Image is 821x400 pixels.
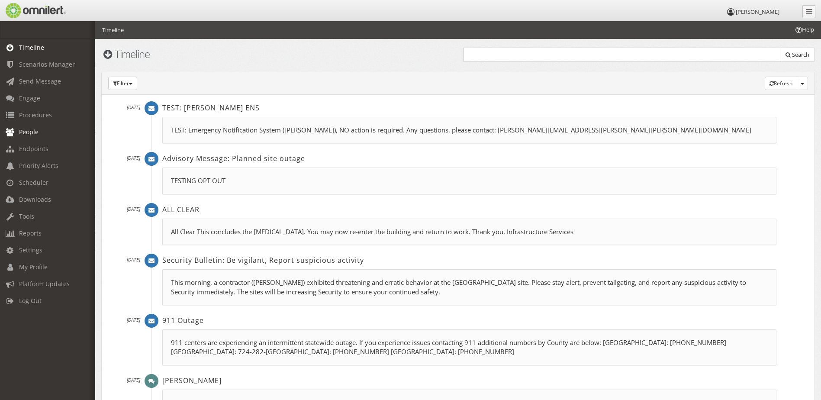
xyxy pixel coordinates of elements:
[19,280,70,288] span: Platform Updates
[171,176,768,185] p: TESTING OPT OUT
[127,206,140,212] small: [DATE]
[19,195,51,203] span: Downloads
[19,111,52,119] span: Procedures
[780,48,815,62] button: Search
[171,338,768,357] p: 911 centers are experiencing an intermittent statewide outage. If you experience issues contactin...
[19,178,48,187] span: Scheduler
[19,263,48,271] span: My Profile
[4,3,66,18] img: Omnilert
[792,51,809,58] span: Search
[736,8,779,16] span: [PERSON_NAME]
[171,227,768,236] p: All Clear This concludes the [MEDICAL_DATA]. You may now re-enter the building and return to work...
[108,77,137,90] button: Filter
[19,229,42,237] span: Reports
[127,377,140,383] small: [DATE]
[102,26,124,34] li: Timeline
[802,5,815,18] a: Collapse Menu
[19,297,42,305] span: Log Out
[794,26,814,34] span: Help
[19,145,48,153] span: Endpoints
[127,256,140,263] small: [DATE]
[19,246,42,254] span: Settings
[162,154,776,163] h2: Advisory Message: Planned site outage
[127,316,140,323] small: [DATE]
[19,94,40,102] span: Engage
[127,155,140,161] small: [DATE]
[19,43,44,52] span: Timeline
[19,161,58,170] span: Priority Alerts
[127,104,140,110] small: [DATE]
[19,128,39,136] span: People
[162,255,776,265] h2: Security Bulletin: Be vigilant, Report suspicious activity
[171,278,768,297] p: This morning, a contractor ([PERSON_NAME]) exhibited threatening and erratic behavior at the [GEO...
[162,316,776,325] h2: 911 Outage
[162,205,776,214] h2: ALL CLEAR
[19,77,61,85] span: Send Message
[162,103,776,113] h2: TEST: [PERSON_NAME] ENS
[162,376,776,385] h2: [PERSON_NAME]
[19,212,34,220] span: Tools
[101,48,453,60] h1: Timeline
[171,126,768,135] p: TEST: Emergency Notification System ([PERSON_NAME]), NO action is required. Any questions, please...
[19,6,37,14] span: Help
[765,77,797,90] button: Refresh
[19,60,75,68] span: Scenarios Manager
